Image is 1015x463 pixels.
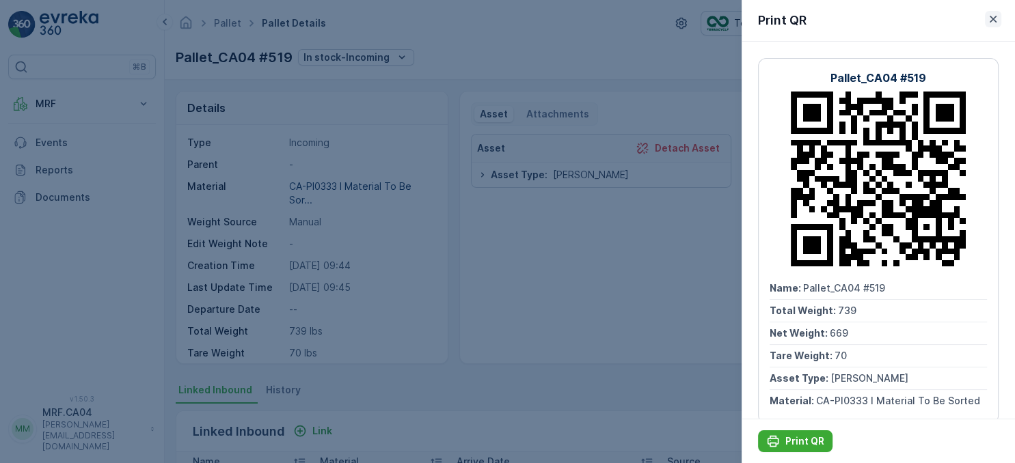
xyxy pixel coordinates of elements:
[770,327,830,339] span: Net Weight :
[770,350,835,361] span: Tare Weight :
[770,372,830,384] span: Asset Type :
[838,305,856,316] span: 739
[770,305,838,316] span: Total Weight :
[830,70,926,86] p: Pallet_CA04 #519
[816,395,980,406] span: CA-PI0333 I Material To Be Sorted
[830,327,848,339] span: 669
[758,430,833,452] button: Print QR
[770,395,816,406] span: Material :
[803,282,885,294] span: Pallet_CA04 #519
[758,11,807,30] p: Print QR
[830,372,908,384] span: [PERSON_NAME]
[785,434,824,448] p: Print QR
[835,350,847,361] span: 70
[770,282,803,294] span: Name :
